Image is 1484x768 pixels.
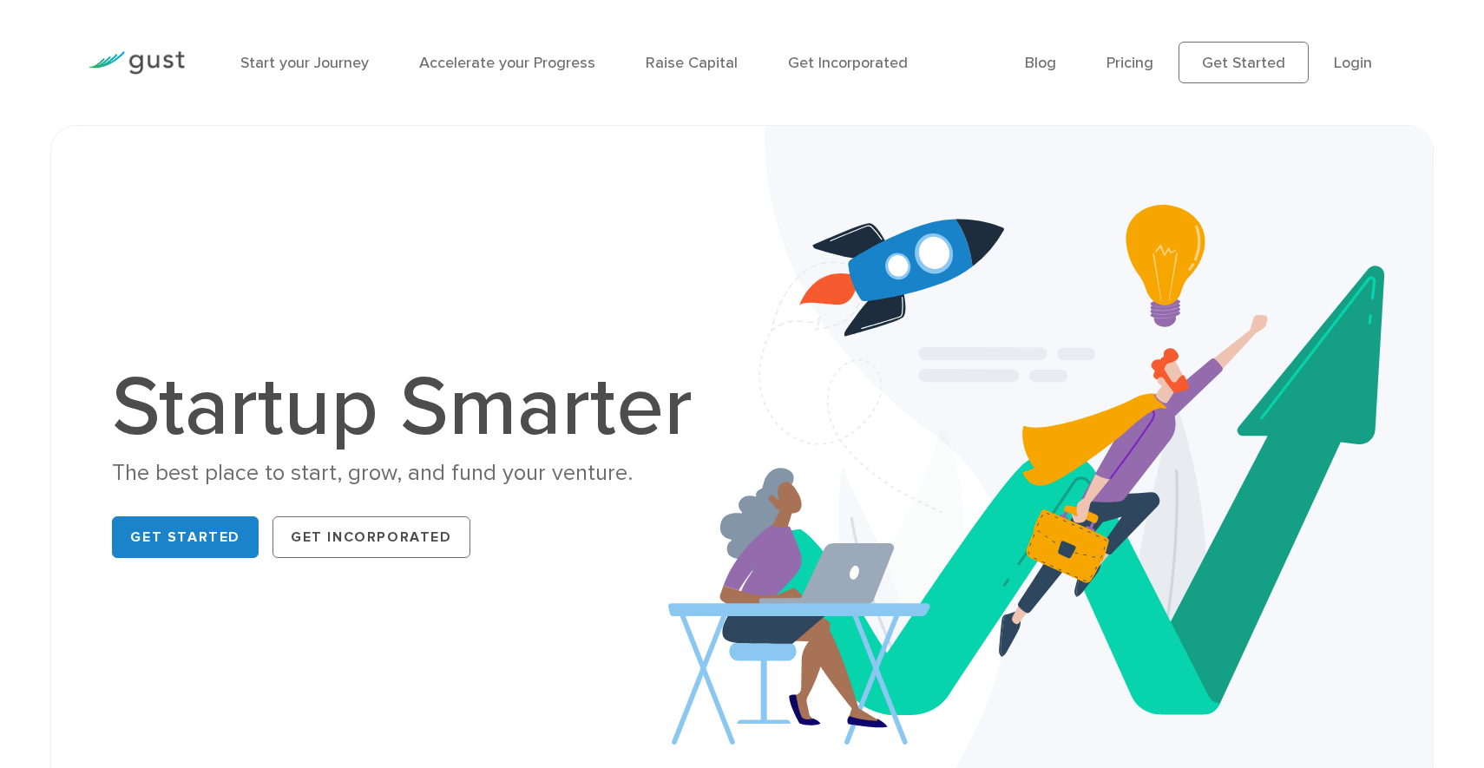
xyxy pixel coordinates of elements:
a: Get Started [1179,42,1309,83]
a: Get Incorporated [788,54,908,72]
a: Login [1334,54,1372,72]
img: Gust Logo [88,51,185,75]
h1: Startup Smarter [112,366,711,450]
div: The best place to start, grow, and fund your venture. [112,458,711,489]
a: Accelerate your Progress [419,54,595,72]
a: Start your Journey [240,54,369,72]
a: Get Started [112,516,259,558]
a: Blog [1025,54,1056,72]
a: Raise Capital [646,54,738,72]
a: Get Incorporated [273,516,470,558]
a: Pricing [1106,54,1153,72]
